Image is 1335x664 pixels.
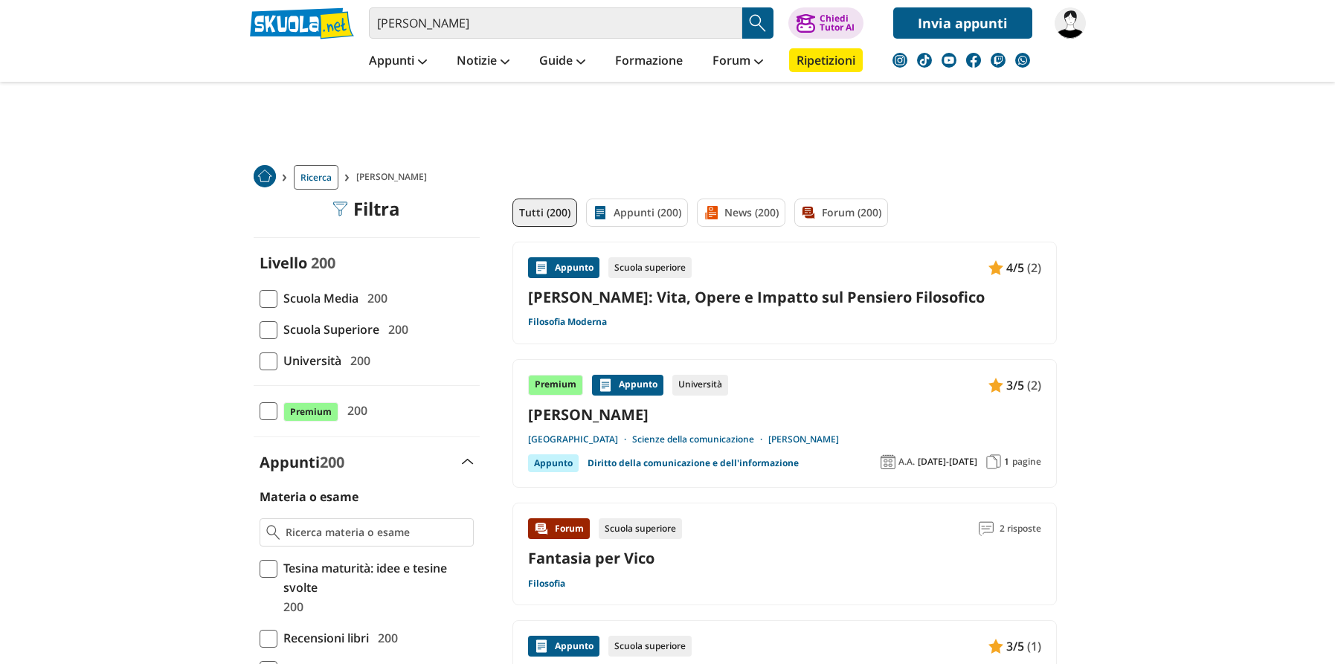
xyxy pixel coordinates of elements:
div: Scuola superiore [608,257,692,278]
span: 3/5 [1006,636,1024,656]
a: [GEOGRAPHIC_DATA] [528,433,632,445]
img: Forum filtro contenuto [801,205,816,220]
span: pagine [1012,456,1041,468]
span: 3/5 [1006,375,1024,395]
span: Premium [283,402,338,422]
img: Appunti filtro contenuto [593,205,608,220]
img: Appunti contenuto [988,378,1003,393]
img: Appunti contenuto [534,260,549,275]
span: [DATE]-[DATE] [918,456,977,468]
a: Filosofia Moderna [528,316,607,328]
label: Appunti [260,452,344,472]
div: Appunto [528,257,599,278]
a: Home [254,165,276,190]
span: Tesina maturità: idee e tesine svolte [277,558,474,597]
div: Appunto [528,454,579,472]
a: Ricerca [294,165,338,190]
div: Filtra [332,199,400,219]
img: tiktok [917,53,932,68]
a: [PERSON_NAME] [528,404,1041,425]
a: Scienze della comunicazione [632,433,768,445]
img: News filtro contenuto [704,205,718,220]
img: Pagine [986,454,1001,469]
div: Scuola superiore [599,518,682,539]
img: Filtra filtri mobile [332,202,347,216]
span: (1) [1027,636,1041,656]
img: Appunti contenuto [988,260,1003,275]
a: Notizie [453,48,513,75]
a: Filosofia [528,578,565,590]
div: Chiedi Tutor AI [820,14,855,32]
span: 200 [372,628,398,648]
div: Premium [528,375,583,396]
img: facebook [966,53,981,68]
span: 200 [341,401,367,420]
div: Forum [528,518,590,539]
input: Cerca appunti, riassunti o versioni [369,7,742,39]
img: instagram [892,53,907,68]
span: 200 [277,597,303,616]
img: Commenti lettura [979,521,994,536]
a: Formazione [611,48,686,75]
img: Apri e chiudi sezione [462,459,474,465]
a: News (200) [697,199,785,227]
a: Forum (200) [794,199,888,227]
img: Forum contenuto [534,521,549,536]
span: Scuola Superiore [277,320,379,339]
div: Appunto [592,375,663,396]
span: 200 [382,320,408,339]
a: Fantasia per Vico [528,548,654,568]
a: [PERSON_NAME] [768,433,839,445]
span: (2) [1027,375,1041,395]
a: Appunti (200) [586,199,688,227]
span: Recensioni libri [277,628,369,648]
a: [PERSON_NAME]: Vita, Opere e Impatto sul Pensiero Filosofico [528,287,1041,307]
a: Forum [709,48,767,75]
span: 2 risposte [1000,518,1041,539]
span: 200 [344,351,370,370]
a: Diritto della comunicazione e dell'informazione [588,454,799,472]
img: Anno accademico [881,454,895,469]
img: twitch [991,53,1006,68]
label: Materia o esame [260,489,358,505]
img: Cerca appunti, riassunti o versioni [747,12,769,34]
span: [PERSON_NAME] [356,165,433,190]
a: Guide [535,48,589,75]
div: Università [672,375,728,396]
img: Appunti contenuto [988,639,1003,654]
span: 200 [311,253,335,273]
span: 200 [320,452,344,472]
img: Appunti contenuto [598,378,613,393]
a: Invia appunti [893,7,1032,39]
div: Scuola superiore [608,636,692,657]
img: WhatsApp [1015,53,1030,68]
span: 1 [1004,456,1009,468]
span: A.A. [898,456,915,468]
a: Appunti [365,48,431,75]
img: youtube [942,53,956,68]
button: Search Button [742,7,773,39]
button: ChiediTutor AI [788,7,863,39]
span: Scuola Media [277,289,358,308]
input: Ricerca materia o esame [286,525,466,540]
a: Ripetizioni [789,48,863,72]
a: Tutti (200) [512,199,577,227]
span: 200 [361,289,387,308]
img: Appunti contenuto [534,639,549,654]
label: Livello [260,253,307,273]
img: Home [254,165,276,187]
div: Appunto [528,636,599,657]
span: (2) [1027,258,1041,277]
span: 4/5 [1006,258,1024,277]
span: Università [277,351,341,370]
img: salmorel [1055,7,1086,39]
img: Ricerca materia o esame [266,525,280,540]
